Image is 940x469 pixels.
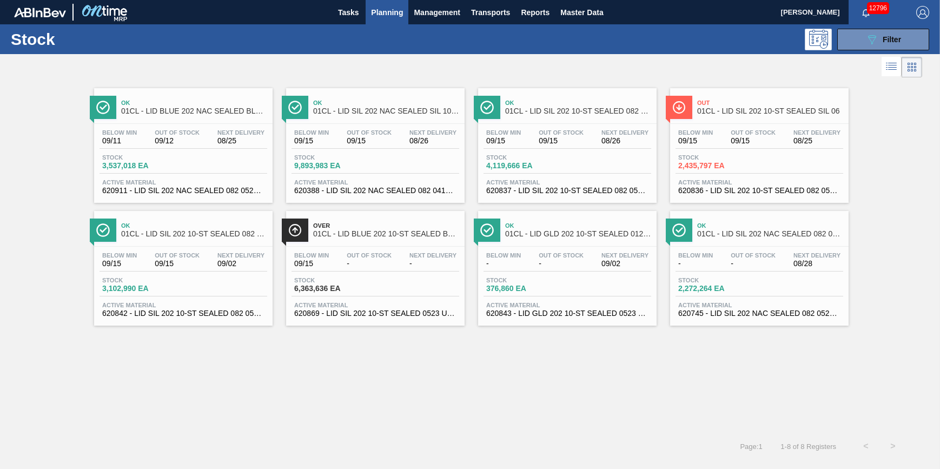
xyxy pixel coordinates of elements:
[294,260,329,268] span: 09/15
[294,162,370,170] span: 9,893,983 EA
[278,203,470,326] a: ÍconeOver01CL - LID BLUE 202 10-ST SEALED BLU 0322Below Min09/15Out Of Stock-Next Delivery-Stock6...
[678,162,754,170] span: 2,435,797 EA
[740,442,762,451] span: Page : 1
[672,101,686,114] img: Ícone
[155,252,200,259] span: Out Of Stock
[14,8,66,17] img: TNhmsLtSVTkK8tSr43FrP2fwEKptu5GPRR3wAAAABJRU5ErkJggg==
[601,129,648,136] span: Next Delivery
[102,129,137,136] span: Below Min
[883,35,901,44] span: Filter
[849,5,883,20] button: Notifications
[471,6,510,19] span: Transports
[96,101,110,114] img: Ícone
[347,260,392,268] span: -
[486,162,562,170] span: 4,119,666 EA
[678,137,713,145] span: 09/15
[539,260,584,268] span: -
[347,252,392,259] span: Out Of Stock
[470,203,662,326] a: ÍconeOk01CL - LID GLD 202 10-ST SEALED 0121 GLD BALL 0Below Min-Out Of Stock-Next Delivery09/02St...
[867,2,889,14] span: 12796
[678,252,713,259] span: Below Min
[486,285,562,293] span: 376,860 EA
[217,137,264,145] span: 08/25
[678,302,840,308] span: Active Material
[505,230,651,238] span: 01CL - LID GLD 202 10-ST SEALED 0121 GLD BALL 0
[505,107,651,115] span: 01CL - LID SIL 202 10-ST SEALED 082 0618 RED DI
[409,252,456,259] span: Next Delivery
[678,260,713,268] span: -
[486,137,521,145] span: 09/15
[347,137,392,145] span: 09/15
[102,302,264,308] span: Active Material
[486,154,562,161] span: Stock
[86,203,278,326] a: ÍconeOk01CL - LID SIL 202 10-ST SEALED 082 0121 SIL BABelow Min09/15Out Of Stock09/15Next Deliver...
[505,222,651,229] span: Ok
[155,137,200,145] span: 09/12
[505,100,651,106] span: Ok
[678,179,840,186] span: Active Material
[294,309,456,318] span: 620869 - LID SIL 202 10-ST SEALED 0523 ULT DIE BA
[697,230,843,238] span: 01CL - LID SIL 202 NAC SEALED 082 0521 RED DIE
[313,100,459,106] span: Ok
[678,277,754,283] span: Stock
[409,129,456,136] span: Next Delivery
[313,107,459,115] span: 01CL - LID SIL 202 NAC SEALED SIL 1021
[480,223,494,237] img: Ícone
[121,222,267,229] span: Ok
[294,285,370,293] span: 6,363,636 EA
[155,260,200,268] span: 09/15
[672,223,686,237] img: Ícone
[278,80,470,203] a: ÍconeOk01CL - LID SIL 202 NAC SEALED SIL 1021Below Min09/15Out Of Stock09/15Next Delivery08/26Sto...
[805,29,832,50] div: Programming: no user selected
[793,260,840,268] span: 08/28
[882,57,902,77] div: List Vision
[539,252,584,259] span: Out Of Stock
[539,129,584,136] span: Out Of Stock
[294,129,329,136] span: Below Min
[879,433,906,460] button: >
[86,80,278,203] a: ÍconeOk01CL - LID BLUE 202 NAC SEALED BLU 1222 MCC EPOXYBelow Min09/11Out Of Stock09/12Next Deliv...
[294,137,329,145] span: 09/15
[409,137,456,145] span: 08/26
[102,285,178,293] span: 3,102,990 EA
[678,309,840,318] span: 620745 - LID SIL 202 NAC SEALED 082 0521 RED DIE
[486,179,648,186] span: Active Material
[678,154,754,161] span: Stock
[336,6,360,19] span: Tasks
[313,222,459,229] span: Over
[731,252,776,259] span: Out Of Stock
[102,252,137,259] span: Below Min
[731,129,776,136] span: Out Of Stock
[102,154,178,161] span: Stock
[480,101,494,114] img: Ícone
[121,100,267,106] span: Ok
[294,187,456,195] span: 620388 - LID SIL 202 NAC SEALED 082 0415 SIL BALL
[294,252,329,259] span: Below Min
[793,137,840,145] span: 08/25
[11,33,170,45] h1: Stock
[155,129,200,136] span: Out Of Stock
[414,6,460,19] span: Management
[837,29,929,50] button: Filter
[294,302,456,308] span: Active Material
[102,187,264,195] span: 620911 - LID SIL 202 NAC SEALED 082 0525 BLU DIE
[560,6,603,19] span: Master Data
[102,309,264,318] span: 620842 - LID SIL 202 10-ST SEALED 082 0523 SIL MU
[697,107,843,115] span: 01CL - LID SIL 202 10-ST SEALED SIL 06
[697,100,843,106] span: Out
[371,6,403,19] span: Planning
[102,260,137,268] span: 09/15
[916,6,929,19] img: Logout
[102,277,178,283] span: Stock
[288,223,302,237] img: Ícone
[102,162,178,170] span: 3,537,018 EA
[313,230,459,238] span: 01CL - LID BLUE 202 10-ST SEALED BLU 0322
[731,137,776,145] span: 09/15
[102,137,137,145] span: 09/11
[294,179,456,186] span: Active Material
[217,260,264,268] span: 09/02
[486,277,562,283] span: Stock
[470,80,662,203] a: ÍconeOk01CL - LID SIL 202 10-ST SEALED 082 0618 RED DIBelow Min09/15Out Of Stock09/15Next Deliver...
[409,260,456,268] span: -
[678,129,713,136] span: Below Min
